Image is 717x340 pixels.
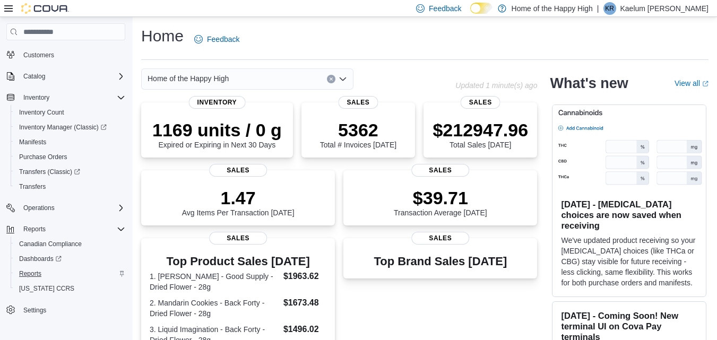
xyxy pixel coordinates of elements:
[2,47,129,62] button: Customers
[19,91,125,104] span: Inventory
[19,223,50,236] button: Reports
[15,121,111,134] a: Inventory Manager (Classic)
[19,91,54,104] button: Inventory
[15,180,125,193] span: Transfers
[141,25,184,47] h1: Home
[605,2,614,15] span: KR
[2,302,129,318] button: Settings
[283,323,326,336] dd: $1496.02
[11,179,129,194] button: Transfers
[327,75,335,83] button: Clear input
[11,120,129,135] a: Inventory Manager (Classic)
[148,72,229,85] span: Home of the Happy High
[19,304,50,317] a: Settings
[2,90,129,105] button: Inventory
[15,282,125,295] span: Washington CCRS
[190,29,244,50] a: Feedback
[182,187,295,217] div: Avg Items Per Transaction [DATE]
[209,164,267,177] span: Sales
[19,108,64,117] span: Inventory Count
[19,240,82,248] span: Canadian Compliance
[19,182,46,191] span: Transfers
[455,81,537,90] p: Updated 1 minute(s) ago
[550,75,628,92] h2: What's new
[15,267,125,280] span: Reports
[23,51,54,59] span: Customers
[675,79,709,88] a: View allExternal link
[561,235,697,288] p: We've updated product receiving so your [MEDICAL_DATA] choices (like THCa or CBG) stay visible fo...
[15,121,125,134] span: Inventory Manager (Classic)
[150,255,326,268] h3: Top Product Sales [DATE]
[11,135,129,150] button: Manifests
[23,225,46,233] span: Reports
[702,81,709,87] svg: External link
[433,119,528,149] div: Total Sales [DATE]
[15,151,125,163] span: Purchase Orders
[19,202,59,214] button: Operations
[411,164,470,177] span: Sales
[429,3,461,14] span: Feedback
[620,2,709,15] p: Kaelum [PERSON_NAME]
[182,187,295,208] p: 1.47
[433,119,528,141] p: $212947.96
[15,282,79,295] a: [US_STATE] CCRS
[207,34,239,45] span: Feedback
[15,165,125,178] span: Transfers (Classic)
[23,93,49,102] span: Inventory
[2,222,129,237] button: Reports
[19,48,125,61] span: Customers
[23,204,55,212] span: Operations
[15,238,125,250] span: Canadian Compliance
[19,70,125,83] span: Catalog
[320,119,396,141] p: 5362
[15,252,125,265] span: Dashboards
[19,49,58,62] a: Customers
[19,223,125,236] span: Reports
[19,70,49,83] button: Catalog
[339,75,347,83] button: Open list of options
[597,2,599,15] p: |
[21,3,69,14] img: Cova
[374,255,507,268] h3: Top Brand Sales [DATE]
[15,106,125,119] span: Inventory Count
[470,3,493,14] input: Dark Mode
[23,72,45,81] span: Catalog
[338,96,378,109] span: Sales
[561,199,697,231] h3: [DATE] - [MEDICAL_DATA] choices are now saved when receiving
[150,298,279,319] dt: 2. Mandarin Cookies - Back Forty - Dried Flower - 28g
[320,119,396,149] div: Total # Invoices [DATE]
[19,153,67,161] span: Purchase Orders
[15,238,86,250] a: Canadian Compliance
[19,255,62,263] span: Dashboards
[394,187,487,217] div: Transaction Average [DATE]
[15,136,50,149] a: Manifests
[15,165,84,178] a: Transfers (Classic)
[11,237,129,251] button: Canadian Compliance
[19,284,74,293] span: [US_STATE] CCRS
[15,252,66,265] a: Dashboards
[23,306,46,315] span: Settings
[394,187,487,208] p: $39.71
[11,281,129,296] button: [US_STATE] CCRS
[15,151,72,163] a: Purchase Orders
[152,119,282,141] p: 1169 units / 0 g
[603,2,616,15] div: Kaelum Rudy
[152,119,282,149] div: Expired or Expiring in Next 30 Days
[512,2,593,15] p: Home of the Happy High
[11,251,129,266] a: Dashboards
[283,297,326,309] dd: $1673.48
[461,96,500,109] span: Sales
[209,232,267,245] span: Sales
[2,200,129,215] button: Operations
[11,164,129,179] a: Transfers (Classic)
[19,269,41,278] span: Reports
[19,303,125,317] span: Settings
[150,271,279,292] dt: 1. [PERSON_NAME] - Good Supply - Dried Flower - 28g
[11,266,129,281] button: Reports
[15,136,125,149] span: Manifests
[15,267,46,280] a: Reports
[19,123,107,132] span: Inventory Manager (Classic)
[19,168,80,176] span: Transfers (Classic)
[11,150,129,164] button: Purchase Orders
